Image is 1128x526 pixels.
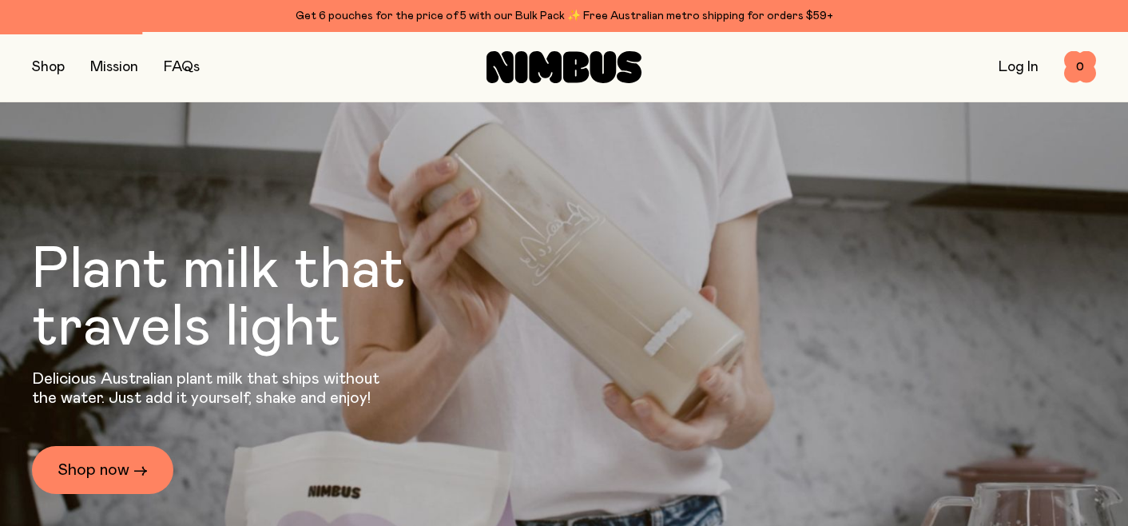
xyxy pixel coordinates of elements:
a: Mission [90,60,138,74]
h1: Plant milk that travels light [32,241,492,357]
p: Delicious Australian plant milk that ships without the water. Just add it yourself, shake and enjoy! [32,369,390,408]
div: Get 6 pouches for the price of 5 with our Bulk Pack ✨ Free Australian metro shipping for orders $59+ [32,6,1096,26]
a: Shop now → [32,446,173,494]
a: Log In [999,60,1039,74]
a: FAQs [164,60,200,74]
button: 0 [1064,51,1096,83]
